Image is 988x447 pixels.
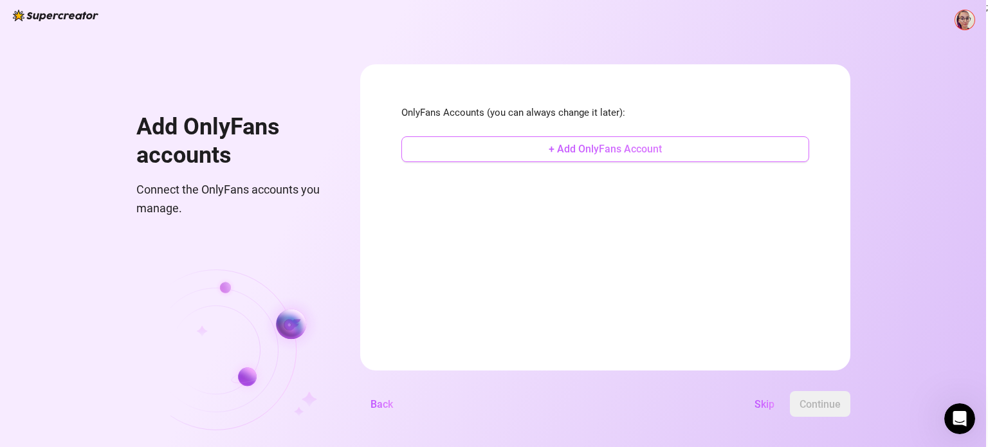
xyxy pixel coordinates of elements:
[401,136,809,162] button: + Add OnlyFans Account
[370,398,393,410] span: Back
[13,10,98,21] img: logo
[755,398,774,410] span: Skip
[136,181,329,217] span: Connect the OnlyFans accounts you manage.
[955,10,974,30] img: ACg8ocL31uzXGPmmRCL4AFoP-W-gzKXNN8mN_MdNjPL96l67oKbsu0APmQ=s96-c
[360,391,403,417] button: Back
[790,391,850,417] button: Continue
[549,143,662,155] span: + Add OnlyFans Account
[744,391,785,417] button: Skip
[944,403,975,434] iframe: Intercom live chat
[136,113,329,169] h1: Add OnlyFans accounts
[401,105,809,121] span: OnlyFans Accounts (you can always change it later):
